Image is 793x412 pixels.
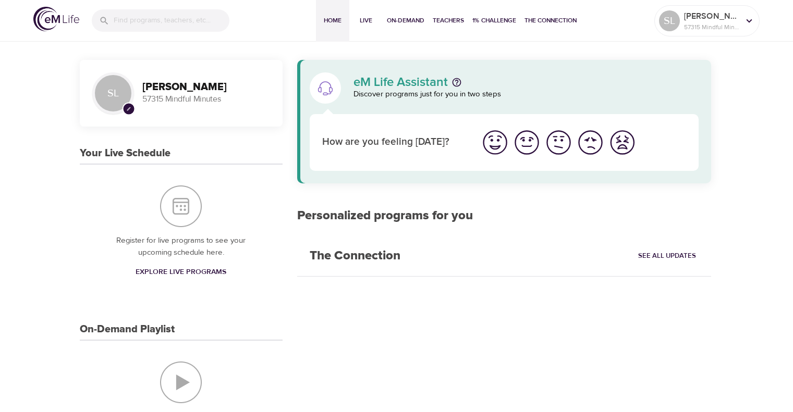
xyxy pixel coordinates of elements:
span: 1% Challenge [472,15,516,26]
div: SL [659,10,680,31]
span: Explore Live Programs [136,266,226,279]
span: See All Updates [638,250,696,262]
div: SL [92,72,134,114]
button: I'm feeling ok [543,127,575,158]
button: I'm feeling great [479,127,511,158]
img: logo [33,7,79,31]
p: 57315 Mindful Minutes [142,93,270,105]
button: I'm feeling good [511,127,543,158]
a: Explore Live Programs [131,263,230,282]
p: Discover programs just for you in two steps [353,89,699,101]
img: Your Live Schedule [160,185,202,227]
h3: [PERSON_NAME] [142,81,270,93]
img: ok [544,128,573,157]
p: 57315 Mindful Minutes [684,22,739,32]
img: eM Life Assistant [317,80,334,96]
span: On-Demand [387,15,424,26]
span: Home [320,15,345,26]
p: How are you feeling [DATE]? [322,135,467,150]
img: worst [608,128,637,157]
p: eM Life Assistant [353,76,448,89]
img: great [481,128,509,157]
p: Register for live programs to see your upcoming schedule here. [101,235,262,258]
button: I'm feeling bad [575,127,606,158]
h2: The Connection [297,236,413,276]
span: Live [353,15,379,26]
h2: Personalized programs for you [297,208,712,223]
a: See All Updates [636,248,699,264]
h3: Your Live Schedule [80,147,170,159]
h3: On-Demand Playlist [80,323,175,335]
img: On-Demand Playlist [160,361,202,403]
span: Teachers [433,15,464,26]
button: I'm feeling worst [606,127,638,158]
span: The Connection [524,15,577,26]
img: bad [576,128,605,157]
input: Find programs, teachers, etc... [114,9,229,32]
img: good [513,128,541,157]
p: [PERSON_NAME] [684,10,739,22]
